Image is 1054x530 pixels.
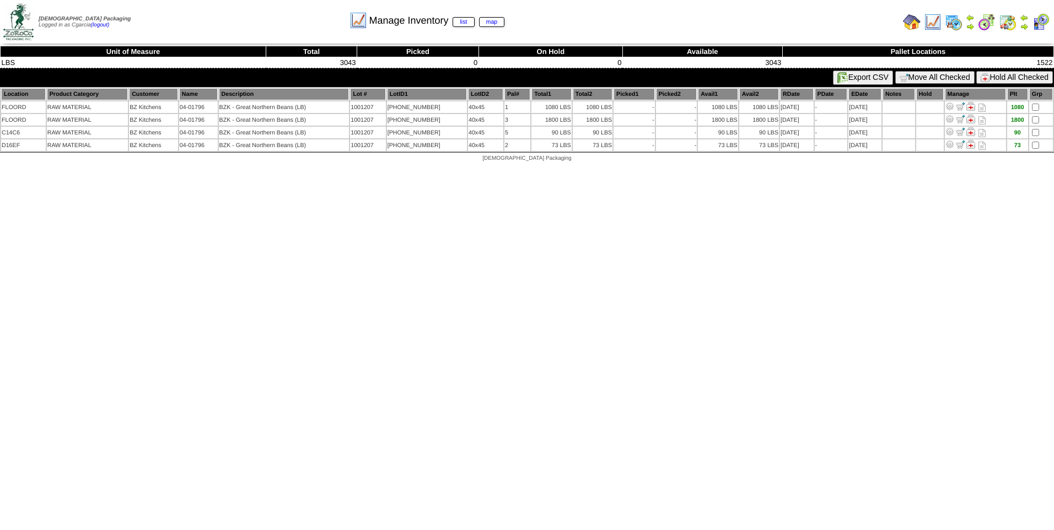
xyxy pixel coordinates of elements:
[956,102,965,111] img: Move
[945,115,954,123] img: Adjust
[848,114,881,126] td: [DATE]
[782,46,1053,57] th: Pallet Locations
[614,101,655,113] td: -
[780,114,814,126] td: [DATE]
[900,73,908,82] img: cart.gif
[350,114,386,126] td: 1001207
[739,114,779,126] td: 1800 LBS
[1008,117,1028,123] div: 1800
[91,22,110,28] a: (logout)
[482,155,571,161] span: [DEMOGRAPHIC_DATA] Packaging
[129,127,178,138] td: BZ Kitchens
[614,139,655,151] td: -
[780,88,814,100] th: RDate
[848,88,881,100] th: EDate
[47,88,128,100] th: Product Category
[780,101,814,113] td: [DATE]
[1,88,46,100] th: Location
[956,127,965,136] img: Move
[1029,88,1053,100] th: Grp
[698,127,738,138] td: 90 LBS
[1032,13,1050,31] img: calendarcustomer.gif
[468,88,503,100] th: LotID2
[504,114,530,126] td: 3
[698,101,738,113] td: 1080 LBS
[698,114,738,126] td: 1800 LBS
[739,88,779,100] th: Avail2
[966,115,975,123] img: Manage Hold
[266,57,357,68] td: 3043
[531,139,571,151] td: 73 LBS
[837,72,848,83] img: excel.gif
[453,17,474,27] a: list
[956,115,965,123] img: Move
[698,88,738,100] th: Avail1
[698,139,738,151] td: 73 LBS
[999,13,1017,31] img: calendarinout.gif
[966,102,975,111] img: Manage Hold
[1020,22,1029,31] img: arrowright.gif
[504,139,530,151] td: 2
[739,127,779,138] td: 90 LBS
[179,88,218,100] th: Name
[981,73,990,82] img: hold.gif
[468,101,503,113] td: 40x45
[622,46,782,57] th: Available
[468,114,503,126] td: 40x45
[504,101,530,113] td: 1
[357,46,479,57] th: Picked
[614,114,655,126] td: -
[1,114,46,126] td: FLOORD
[945,13,962,31] img: calendarprod.gif
[219,101,349,113] td: BZK - Great Northern Beans (LB)
[129,88,178,100] th: Customer
[387,127,467,138] td: [PHONE_NUMBER]
[1020,13,1029,22] img: arrowleft.gif
[504,127,530,138] td: 5
[656,139,697,151] td: -
[573,139,612,151] td: 73 LBS
[47,101,128,113] td: RAW MATERIAL
[622,57,782,68] td: 3043
[978,142,986,150] i: Note
[129,101,178,113] td: BZ Kitchens
[387,139,467,151] td: [PHONE_NUMBER]
[739,139,779,151] td: 73 LBS
[956,140,965,149] img: Move
[848,127,881,138] td: [DATE]
[350,101,386,113] td: 1001207
[739,101,779,113] td: 1080 LBS
[815,139,848,151] td: -
[179,127,218,138] td: 04-01796
[848,139,881,151] td: [DATE]
[945,88,1006,100] th: Manage
[350,139,386,151] td: 1001207
[219,139,349,151] td: BZK - Great Northern Beans (LB)
[966,22,975,31] img: arrowright.gif
[349,12,367,29] img: line_graph.gif
[614,88,655,100] th: Picked1
[219,127,349,138] td: BZK - Great Northern Beans (LB)
[780,127,814,138] td: [DATE]
[945,102,954,111] img: Adjust
[129,139,178,151] td: BZ Kitchens
[219,88,349,100] th: Description
[468,127,503,138] td: 40x45
[479,17,505,27] a: map
[573,127,612,138] td: 90 LBS
[1,139,46,151] td: D16EF
[656,101,697,113] td: -
[978,104,986,112] i: Note
[945,140,954,149] img: Adjust
[1,101,46,113] td: FLOORD
[573,101,612,113] td: 1080 LBS
[531,114,571,126] td: 1800 LBS
[1008,142,1028,149] div: 73
[573,114,612,126] td: 1800 LBS
[966,140,975,149] img: Manage Hold
[357,57,479,68] td: 0
[478,46,622,57] th: On Hold
[468,139,503,151] td: 40x45
[1008,129,1028,136] div: 90
[656,88,697,100] th: Picked2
